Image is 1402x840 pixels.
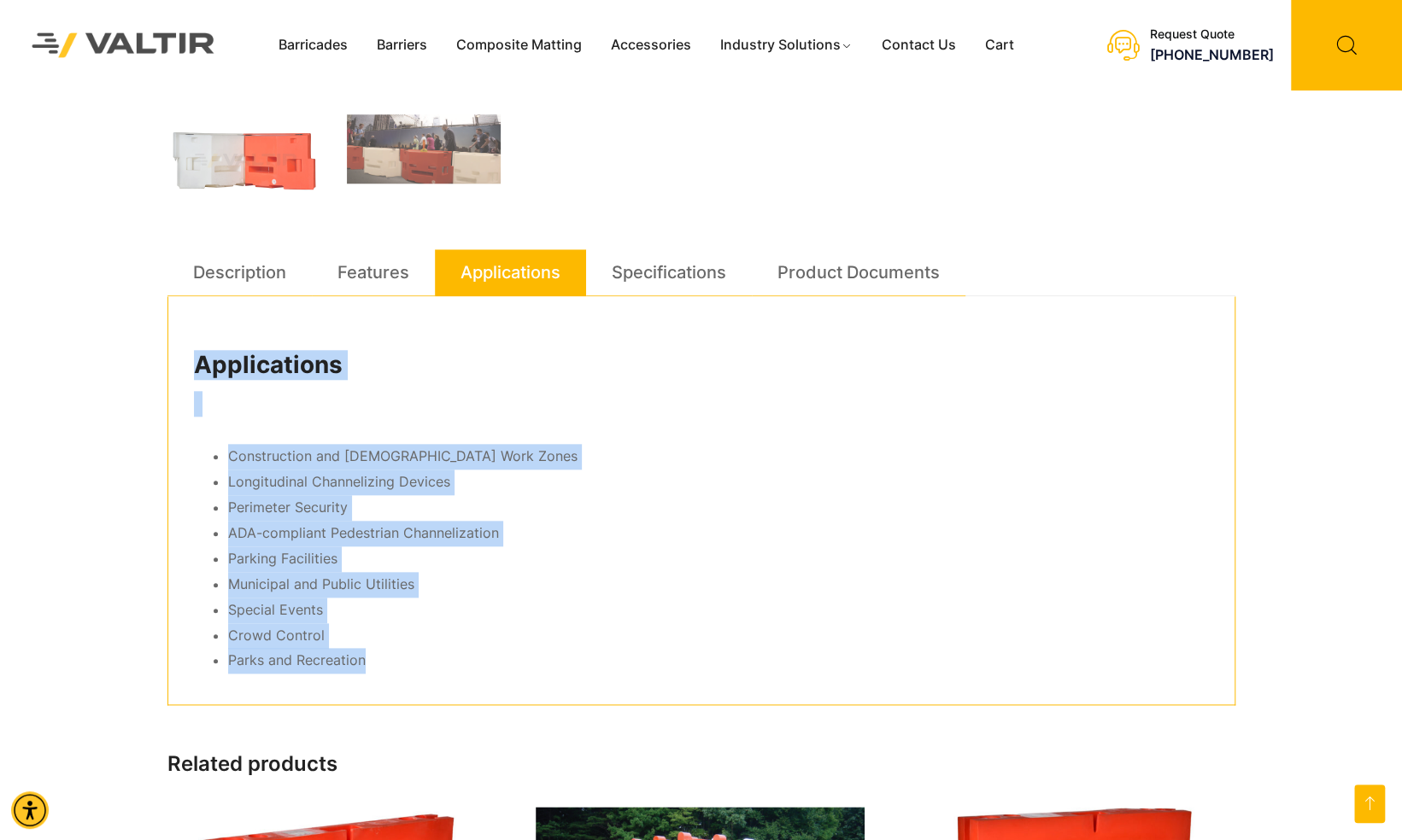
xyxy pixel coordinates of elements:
a: Contact Us [866,32,970,58]
li: Construction and [DEMOGRAPHIC_DATA] Work Zones [228,444,1209,470]
li: Parks and Recreation [228,648,1209,674]
img: A busy street scene with pedestrians walking past construction barriers in an urban setting. [347,114,501,184]
li: Special Events [228,598,1209,623]
li: Municipal and Public Utilities [228,572,1209,598]
li: ADA-compliant Pedestrian Channelization [228,521,1209,546]
a: Barricades [264,32,362,58]
img: Valtir Rentals [13,14,234,77]
a: Cart [970,32,1028,58]
div: Accessibility Menu [11,791,49,829]
a: Description [193,249,286,295]
a: call (888) 496-3625 [1150,46,1274,63]
a: Specifications [612,249,726,295]
a: Industry Solutions [706,32,867,58]
h2: Applications [194,351,1209,380]
h2: Related products [167,752,1235,777]
a: Applications [460,249,560,295]
a: Composite Matting [442,32,596,58]
li: Perimeter Security [228,495,1209,521]
img: Two plastic containers, one white and one orange, positioned side by side, featuring various cuto... [167,114,321,207]
a: Features [337,249,409,295]
a: Accessories [596,32,706,58]
div: Request Quote [1150,27,1274,42]
a: Open this option [1354,785,1385,823]
li: Crowd Control [228,623,1209,649]
a: Barriers [362,32,442,58]
li: Parking Facilities [228,546,1209,572]
li: Longitudinal Channelizing Devices [228,470,1209,495]
a: Product Documents [777,249,940,295]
